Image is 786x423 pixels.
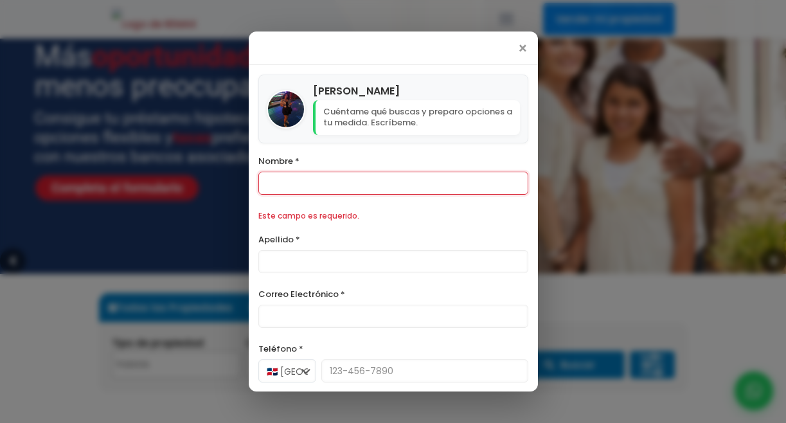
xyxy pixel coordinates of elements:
h4: [PERSON_NAME] [313,83,520,99]
div: Este campo es requerido. [258,208,528,224]
label: Apellido * [258,231,528,248]
label: Teléfono * [258,341,528,357]
span: × [517,41,528,57]
img: Victoria Horias [268,91,304,127]
p: Cuéntame qué buscas y preparo opciones a tu medida. Escríbeme. [313,100,520,135]
label: Correo Electrónico * [258,286,528,302]
label: Nombre * [258,153,528,169]
input: 123-456-7890 [321,359,528,382]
